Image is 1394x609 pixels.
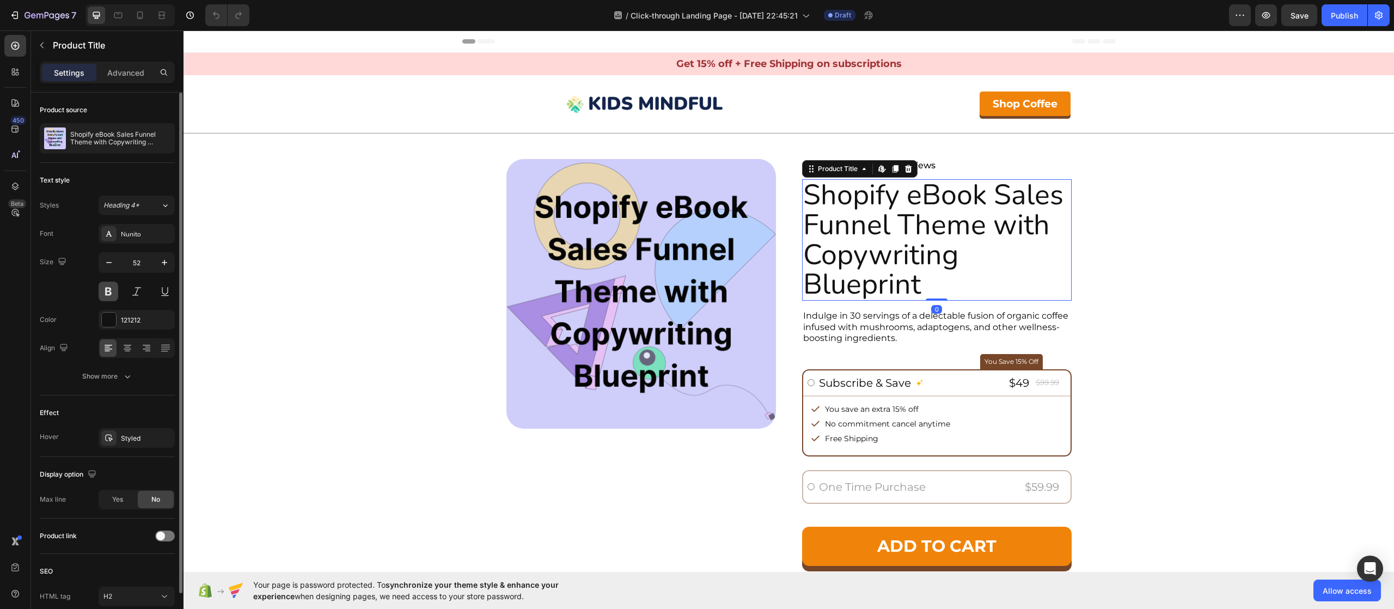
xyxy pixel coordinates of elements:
[99,587,175,606] button: H2
[40,105,87,115] div: Product source
[4,4,81,26] button: 7
[103,200,139,210] span: Heading 4*
[112,495,123,504] span: Yes
[82,371,133,382] div: Show more
[253,579,601,602] span: Your page is password protected. To when designing pages, we need access to your store password.
[40,367,175,386] button: Show more
[631,342,732,363] label: Subscribe & Save
[40,432,59,442] div: Hover
[40,255,69,270] div: Size
[756,450,876,463] p: $59.99
[620,280,887,314] p: Indulge in 30 servings of a delectable fusion of organic coffee infused with mushrooms, adaptogen...
[253,580,559,601] span: synchronize your theme style & enhance your experience
[694,506,813,526] div: Add to cart
[40,592,70,601] div: HTML tag
[1357,556,1383,582] div: Open Intercom Messenger
[851,345,877,359] div: $99.99
[379,56,547,92] img: gempages_585466777975128733-5b250a3b-a225-41ed-9f70-ffd89391b42c.png
[826,346,846,359] p: $49
[121,434,172,443] div: Styled
[641,388,767,399] p: No commitment cancel anytime
[631,10,798,21] span: Click-through Landing Page - [DATE] 22:45:21
[619,149,888,270] h2: Shopify eBook Sales Funnel Theme with Copywriting Blueprint
[40,531,77,541] div: Product link
[1331,10,1358,21] div: Publish
[40,567,53,576] div: SEO
[641,403,767,414] p: Free Shipping
[1281,4,1317,26] button: Save
[121,315,172,325] div: 121212
[632,133,676,143] div: Product Title
[699,130,887,141] p: 120 Reviews
[748,275,759,283] div: 0
[99,196,175,215] button: Heading 4*
[40,200,59,210] div: Styles
[1323,585,1372,596] span: Allow access
[8,199,26,208] div: Beta
[40,467,99,482] div: Display option
[626,10,628,21] span: /
[40,315,57,325] div: Color
[205,4,249,26] div: Undo/Redo
[10,116,26,125] div: 450
[107,67,144,78] p: Advanced
[103,592,112,600] span: H2
[40,341,70,356] div: Align
[121,229,172,239] div: Nunito
[1313,580,1381,601] button: Allow access
[835,10,851,20] span: Draft
[619,496,888,535] button: Add to cart
[44,127,66,149] img: product feature img
[184,31,1394,572] iframe: Design area
[151,495,160,504] span: No
[631,446,747,467] label: One Time Purchase
[53,39,170,52] p: Product Title
[40,229,53,239] div: Font
[40,175,70,185] div: Text style
[71,9,76,22] p: 7
[54,67,84,78] p: Settings
[1291,11,1309,20] span: Save
[796,61,887,86] a: Shop Coffee
[809,68,874,80] div: Shop Coffee
[40,408,59,418] div: Effect
[1322,4,1367,26] button: Publish
[801,327,855,336] p: You Save 15% Off
[70,131,170,146] p: Shopify eBook Sales Funnel Theme with Copywriting Blueprint
[641,373,767,385] p: You save an extra 15% off
[40,495,66,504] div: Max line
